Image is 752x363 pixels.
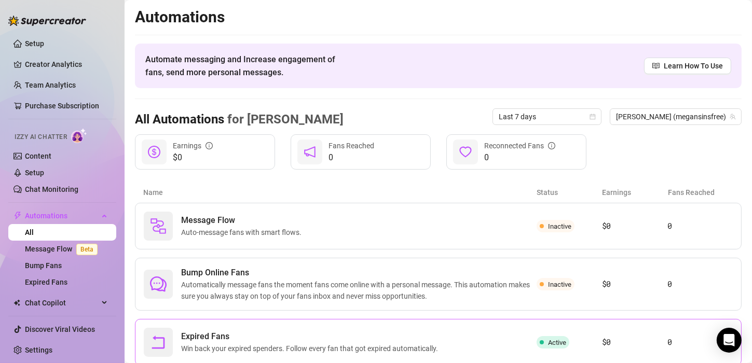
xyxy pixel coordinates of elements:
[25,207,99,224] span: Automations
[667,336,733,348] article: 0
[76,244,98,255] span: Beta
[143,187,537,198] article: Name
[25,278,67,286] a: Expired Fans
[644,58,731,74] a: Learn How To Use
[181,330,442,343] span: Expired Fans
[150,218,167,234] img: svg%3e
[304,146,316,158] span: notification
[25,261,62,270] a: Bump Fans
[25,102,99,110] a: Purchase Subscription
[181,343,442,354] span: Win back your expired spenders. Follow every fan that got expired automatically.
[135,111,344,128] h3: All Automations
[484,140,555,151] div: Reconnected Fans
[13,212,22,220] span: thunderbolt
[181,214,306,227] span: Message Flow
[25,39,44,48] a: Setup
[15,132,67,142] span: Izzy AI Chatter
[150,334,167,351] span: rollback
[181,279,537,302] span: Automatically message fans the moment fans come online with a personal message. This automation m...
[616,109,735,124] span: Megan (megansinsfree)
[25,56,108,73] a: Creator Analytics
[548,142,555,149] span: info-circle
[602,220,667,232] article: $0
[8,16,86,26] img: logo-BBDzfeDw.svg
[206,142,213,149] span: info-circle
[730,114,736,120] span: team
[135,7,742,27] h2: Automations
[25,295,99,311] span: Chat Copilot
[25,185,78,193] a: Chat Monitoring
[145,53,345,79] span: Automate messaging and Increase engagement of fans, send more personal messages.
[602,336,667,348] article: $0
[181,227,306,238] span: Auto-message fans with smart flows.
[668,187,733,198] article: Fans Reached
[664,60,723,72] span: Learn How To Use
[484,151,555,164] span: 0
[25,169,44,177] a: Setup
[548,339,566,346] span: Active
[173,140,213,151] div: Earnings
[667,220,733,232] article: 0
[590,114,596,120] span: calendar
[224,112,344,127] span: for [PERSON_NAME]
[499,109,595,124] span: Last 7 days
[148,146,160,158] span: dollar
[548,222,571,230] span: Inactive
[25,81,76,89] a: Team Analytics
[459,146,472,158] span: heart
[548,281,571,288] span: Inactive
[329,151,374,164] span: 0
[652,62,660,69] span: read
[25,346,52,354] a: Settings
[667,278,733,290] article: 0
[25,152,51,160] a: Content
[537,187,602,198] article: Status
[13,299,20,306] img: Chat Copilot
[602,278,667,290] article: $0
[717,328,742,353] div: Open Intercom Messenger
[150,276,167,292] span: comment
[181,267,537,279] span: Bump Online Fans
[173,151,213,164] span: $0
[25,325,95,333] a: Discover Viral Videos
[602,187,667,198] article: Earnings
[25,245,102,253] a: Message FlowBeta
[329,142,374,150] span: Fans Reached
[71,128,87,143] img: AI Chatter
[25,228,34,236] a: All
